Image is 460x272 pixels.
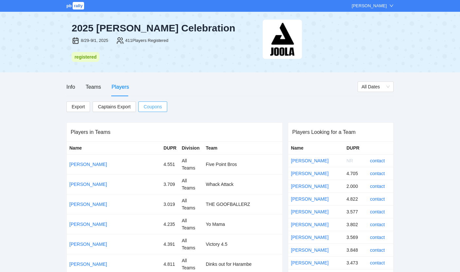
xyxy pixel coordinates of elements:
[370,209,385,214] a: contact
[71,123,278,141] div: Players in Teams
[93,101,136,112] a: Captains Export
[66,3,72,8] span: pb
[291,158,328,163] a: [PERSON_NAME]
[206,144,280,152] div: Team
[291,235,328,240] a: [PERSON_NAME]
[86,83,101,91] div: Teams
[182,144,201,152] div: Division
[370,247,385,253] a: contact
[179,174,203,194] td: All Teams
[72,102,85,112] span: Export
[203,214,282,234] td: Yo Mama
[164,144,177,152] div: DUPR
[352,3,387,9] div: [PERSON_NAME]
[291,209,328,214] a: [PERSON_NAME]
[370,184,385,189] a: contact
[370,196,385,202] a: contact
[144,103,162,110] span: Coupons
[263,20,302,59] img: joola-black.png
[66,83,75,91] div: Info
[346,144,365,152] div: DUPR
[69,202,107,207] a: [PERSON_NAME]
[69,182,107,187] a: [PERSON_NAME]
[69,222,107,227] a: [PERSON_NAME]
[73,2,84,9] span: rally
[125,37,168,44] div: 411 Players Registered
[346,158,353,163] span: NR
[346,171,358,176] span: 4.705
[291,171,328,176] a: [PERSON_NAME]
[69,162,107,167] a: [PERSON_NAME]
[370,222,385,227] a: contact
[203,154,282,174] td: Five Point Bros
[69,262,107,267] a: [PERSON_NAME]
[346,184,358,189] span: 2.000
[291,144,341,152] div: Name
[370,171,385,176] a: contact
[370,235,385,240] a: contact
[203,174,282,194] td: Whack Attack
[370,158,385,163] a: contact
[291,196,328,202] a: [PERSON_NAME]
[292,123,389,141] div: Players Looking for a Team
[203,234,282,254] td: Victory 4.5
[370,260,385,265] a: contact
[112,83,129,91] div: Players
[161,174,179,194] td: 3.709
[98,102,131,112] span: Captains Export
[346,260,358,265] span: 3.473
[346,222,358,227] span: 3.802
[66,3,85,8] a: pbrally
[69,144,158,152] div: Name
[389,4,394,8] span: down
[138,101,167,112] button: Coupons
[291,184,328,189] a: [PERSON_NAME]
[161,234,179,254] td: 4.391
[179,234,203,254] td: All Teams
[291,260,328,265] a: [PERSON_NAME]
[346,247,358,253] span: 3.848
[179,154,203,174] td: All Teams
[161,154,179,174] td: 4.551
[179,194,203,214] td: All Teams
[346,196,358,202] span: 4.822
[179,214,203,234] td: All Teams
[81,37,108,44] div: 8/29-9/1, 2025
[66,101,90,112] a: Export
[291,222,328,227] a: [PERSON_NAME]
[203,194,282,214] td: THE GOOFBALLERZ
[346,209,358,214] span: 3.577
[74,53,97,61] div: registered
[346,235,358,240] span: 3.569
[69,242,107,247] a: [PERSON_NAME]
[362,82,390,92] span: All Dates
[161,214,179,234] td: 4.235
[72,22,257,34] div: 2025 [PERSON_NAME] Celebration
[291,247,328,253] a: [PERSON_NAME]
[161,194,179,214] td: 3.019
